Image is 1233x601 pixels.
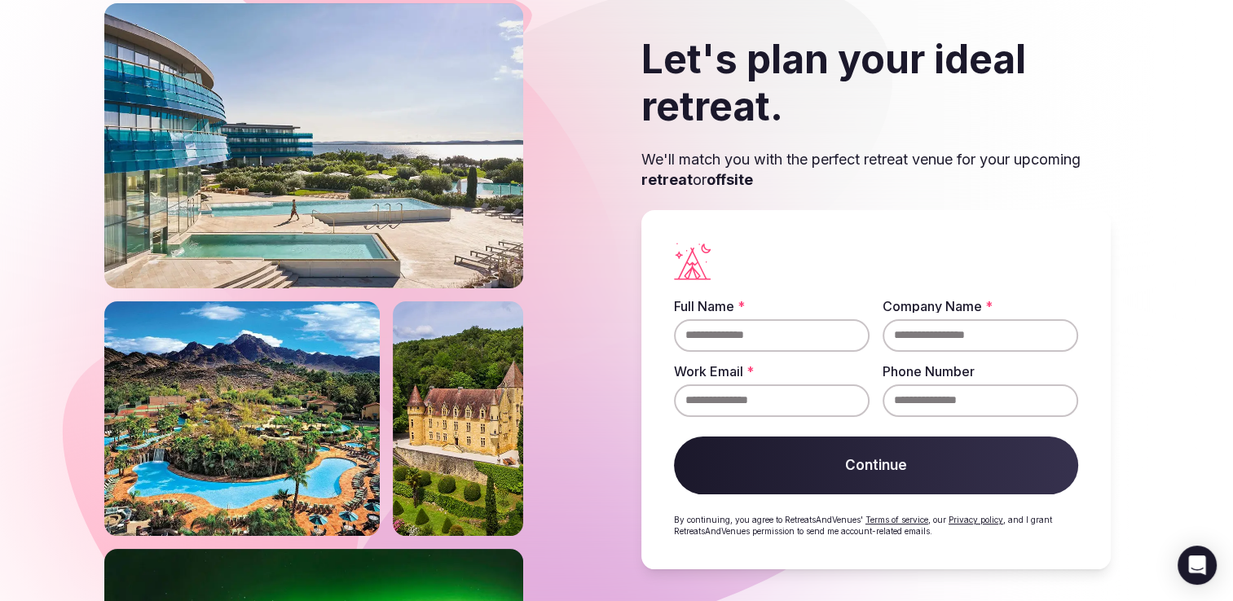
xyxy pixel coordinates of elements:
label: Work Email [674,365,870,378]
label: Company Name [883,300,1078,313]
img: Castle on a slope [393,301,524,536]
p: By continuing, you agree to RetreatsAndVenues' , our , and I grant RetreatsAndVenues permission t... [674,514,1078,537]
img: Falkensteiner outdoor resort with pools [104,3,523,288]
img: Phoenix river ranch resort [104,301,380,536]
label: Phone Number [883,365,1078,378]
strong: retreat [641,171,693,188]
strong: offsite [707,171,753,188]
label: Full Name [674,300,870,313]
a: Privacy policy [949,515,1003,524]
div: Open Intercom Messenger [1178,546,1217,585]
p: We'll match you with the perfect retreat venue for your upcoming or [641,149,1111,190]
a: Terms of service [865,515,928,524]
h2: Let's plan your ideal retreat. [641,36,1111,129]
button: Continue [674,436,1078,495]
